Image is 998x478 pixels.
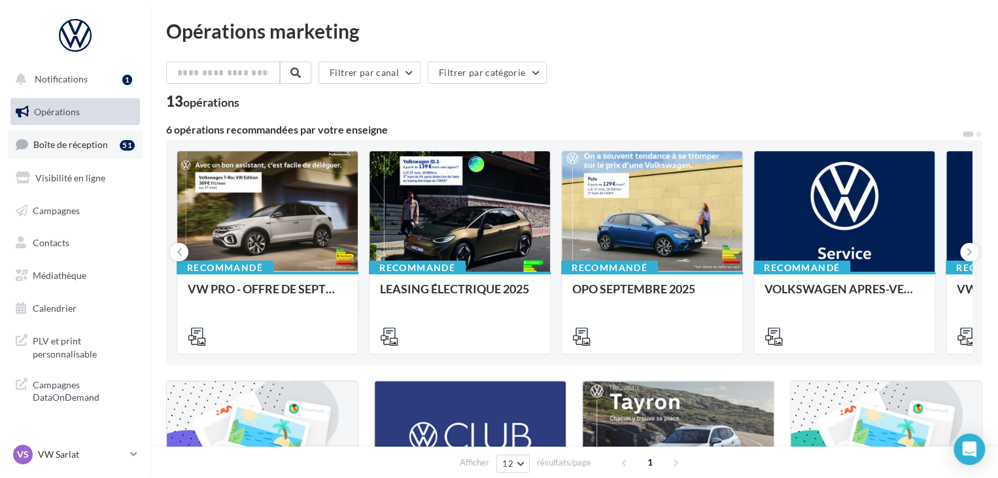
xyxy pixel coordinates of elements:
a: Opérations [8,98,143,126]
span: Afficher [460,456,489,469]
div: opérations [183,96,239,108]
a: Médiathèque [8,262,143,289]
div: LEASING ÉLECTRIQUE 2025 [380,282,540,308]
span: 1 [640,452,661,473]
a: Campagnes [8,197,143,225]
a: PLV et print personnalisable [8,327,143,365]
div: Recommandé [561,261,658,275]
div: Recommandé [753,261,850,275]
div: VOLKSWAGEN APRES-VENTE [765,282,924,308]
span: Contacts [33,237,69,248]
div: 1 [122,75,132,85]
span: Médiathèque [33,270,86,281]
button: Filtrer par canal [318,62,421,84]
span: VS [17,448,29,461]
span: PLV et print personnalisable [33,332,135,360]
div: Opérations marketing [166,21,982,41]
span: Opérations [34,106,80,117]
a: Visibilité en ligne [8,164,143,192]
span: Campagnes [33,204,80,215]
div: OPO SEPTEMBRE 2025 [572,282,732,308]
div: 6 opérations recommandées par votre enseigne [166,124,961,135]
div: Open Intercom Messenger [954,433,985,465]
span: Visibilité en ligne [35,172,105,183]
div: Recommandé [369,261,466,275]
a: Boîte de réception51 [8,130,143,158]
span: 12 [502,458,513,469]
button: Notifications 1 [8,65,137,93]
span: Boîte de réception [33,139,108,150]
div: 51 [120,140,135,151]
span: résultats/page [537,456,591,469]
span: Notifications [35,73,88,84]
div: VW PRO - OFFRE DE SEPTEMBRE 25 [188,282,347,308]
button: 12 [496,454,530,473]
div: Recommandé [177,261,273,275]
span: Campagnes DataOnDemand [33,376,135,404]
a: Contacts [8,229,143,257]
a: Campagnes DataOnDemand [8,371,143,409]
p: VW Sarlat [38,448,125,461]
a: Calendrier [8,295,143,322]
span: Calendrier [33,303,77,314]
button: Filtrer par catégorie [428,62,547,84]
a: VS VW Sarlat [10,442,140,467]
div: 13 [166,94,239,109]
